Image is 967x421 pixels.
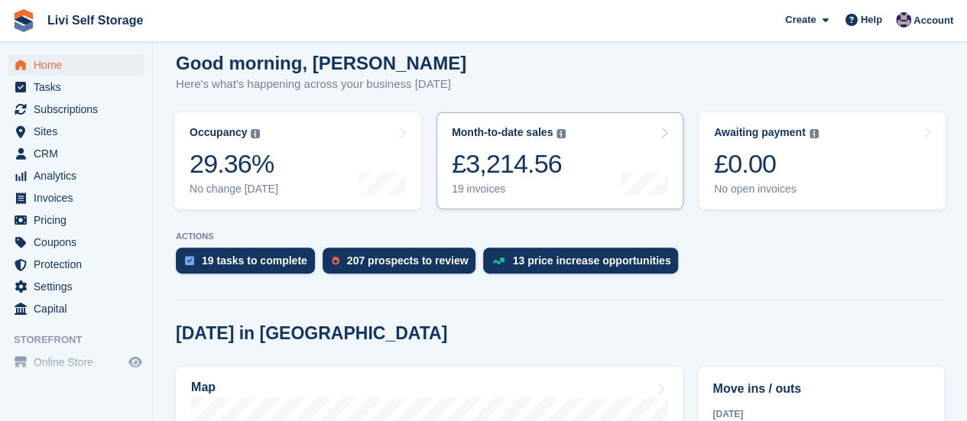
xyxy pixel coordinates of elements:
h2: [DATE] in [GEOGRAPHIC_DATA] [176,323,447,344]
a: 13 price increase opportunities [483,248,686,281]
p: Here's what's happening across your business [DATE] [176,76,466,93]
span: Home [34,54,125,76]
a: menu [8,232,144,253]
img: icon-info-grey-7440780725fd019a000dd9b08b2336e03edf1995a4989e88bcd33f0948082b44.svg [251,129,260,138]
span: CRM [34,143,125,164]
a: Preview store [126,353,144,371]
span: Subscriptions [34,99,125,120]
span: Capital [34,298,125,319]
div: 19 invoices [452,183,566,196]
div: 207 prospects to review [347,254,469,267]
img: Jim [896,12,911,28]
span: Tasks [34,76,125,98]
img: stora-icon-8386f47178a22dfd0bd8f6a31ec36ba5ce8667c1dd55bd0f319d3a0aa187defe.svg [12,9,35,32]
a: menu [8,276,144,297]
div: £0.00 [714,148,819,180]
div: 29.36% [190,148,278,180]
span: Account [913,13,953,28]
a: menu [8,351,144,373]
img: task-75834270c22a3079a89374b754ae025e5fb1db73e45f91037f5363f120a921f8.svg [185,256,194,265]
h1: Good morning, [PERSON_NAME] [176,53,466,73]
a: menu [8,143,144,164]
img: icon-info-grey-7440780725fd019a000dd9b08b2336e03edf1995a4989e88bcd33f0948082b44.svg [557,129,566,138]
span: Create [785,12,816,28]
a: menu [8,121,144,142]
div: £3,214.56 [452,148,566,180]
div: [DATE] [712,407,930,421]
a: 19 tasks to complete [176,248,323,281]
div: Awaiting payment [714,126,806,139]
a: Occupancy 29.36% No change [DATE] [174,112,421,209]
a: Awaiting payment £0.00 No open invoices [699,112,946,209]
a: menu [8,254,144,275]
a: Month-to-date sales £3,214.56 19 invoices [436,112,683,209]
div: No change [DATE] [190,183,278,196]
div: 13 price increase opportunities [512,254,670,267]
span: Help [861,12,882,28]
span: Coupons [34,232,125,253]
p: ACTIONS [176,232,944,241]
a: menu [8,187,144,209]
span: Sites [34,121,125,142]
span: Settings [34,276,125,297]
span: Pricing [34,209,125,231]
div: 19 tasks to complete [202,254,307,267]
img: icon-info-grey-7440780725fd019a000dd9b08b2336e03edf1995a4989e88bcd33f0948082b44.svg [810,129,819,138]
img: prospect-51fa495bee0391a8d652442698ab0144808aea92771e9ea1ae160a38d050c398.svg [332,256,339,265]
span: Protection [34,254,125,275]
span: Online Store [34,351,125,373]
a: Livi Self Storage [41,8,149,33]
span: Invoices [34,187,125,209]
a: menu [8,99,144,120]
a: menu [8,165,144,186]
h2: Map [191,381,216,394]
span: Storefront [14,332,152,348]
div: Month-to-date sales [452,126,553,139]
div: No open invoices [714,183,819,196]
div: Occupancy [190,126,247,139]
a: 207 prospects to review [323,248,484,281]
a: menu [8,54,144,76]
span: Analytics [34,165,125,186]
a: menu [8,209,144,231]
h2: Move ins / outs [712,380,930,398]
img: price_increase_opportunities-93ffe204e8149a01c8c9dc8f82e8f89637d9d84a8eef4429ea346261dce0b2c0.svg [492,257,505,264]
a: menu [8,76,144,98]
a: menu [8,298,144,319]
